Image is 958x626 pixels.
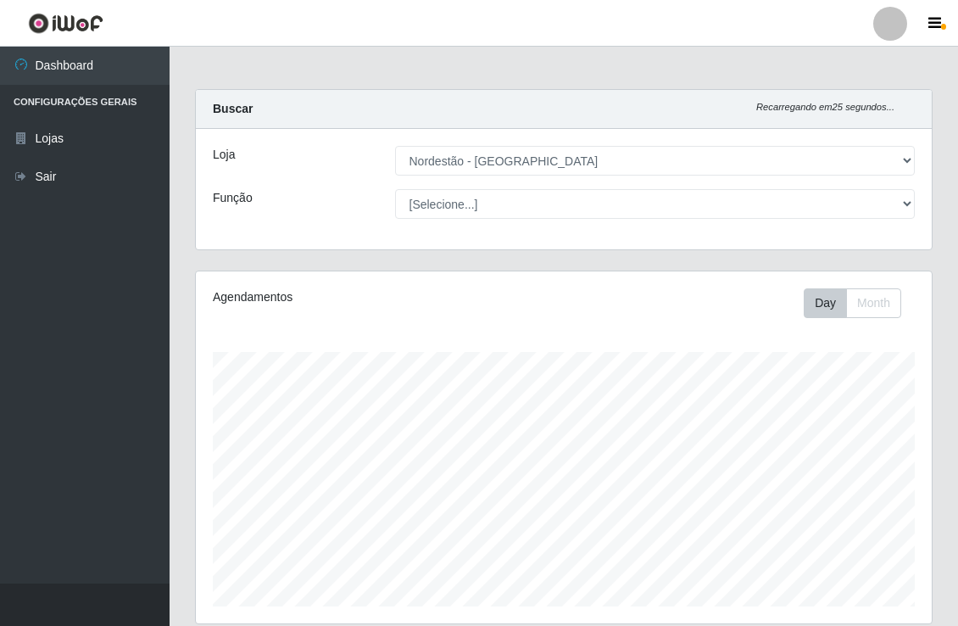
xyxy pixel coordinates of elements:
label: Loja [213,146,235,164]
div: Toolbar with button groups [804,288,915,318]
i: Recarregando em 25 segundos... [756,102,894,112]
div: Agendamentos [213,288,491,306]
label: Função [213,189,253,207]
img: CoreUI Logo [28,13,103,34]
strong: Buscar [213,102,253,115]
button: Day [804,288,847,318]
button: Month [846,288,901,318]
div: First group [804,288,901,318]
